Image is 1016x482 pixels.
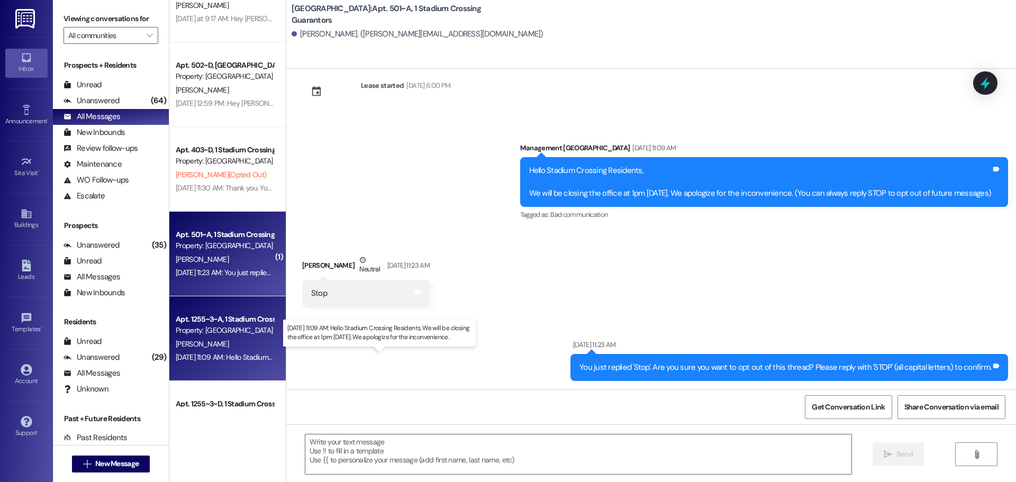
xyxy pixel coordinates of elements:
[973,450,981,459] i: 
[520,207,1009,222] div: Tagged as:
[63,159,122,170] div: Maintenance
[63,368,120,379] div: All Messages
[5,257,48,285] a: Leads
[63,143,138,154] div: Review follow-ups
[176,339,229,349] span: [PERSON_NAME]
[63,111,120,122] div: All Messages
[5,309,48,338] a: Templates •
[53,60,169,71] div: Prospects + Residents
[570,339,615,350] div: [DATE] 11:23 AM
[404,80,450,91] div: [DATE] 6:00 PM
[897,395,1005,419] button: Share Conversation via email
[520,142,1009,157] div: Management [GEOGRAPHIC_DATA]
[41,324,42,331] span: •
[5,205,48,233] a: Buildings
[176,14,624,23] div: [DATE] at 9:17 AM: Hey [PERSON_NAME], for the insurance please visit [URL][DOMAIN_NAME] to see if...
[149,237,169,253] div: (35)
[292,29,543,40] div: [PERSON_NAME]. ([PERSON_NAME][EMAIL_ADDRESS][DOMAIN_NAME])
[812,402,885,413] span: Get Conversation Link
[63,240,120,251] div: Unanswered
[176,268,600,277] div: [DATE] 11:23 AM: You just replied 'Stop'. Are you sure you want to opt out of this thread? Please...
[148,93,169,109] div: (64)
[5,413,48,441] a: Support
[176,254,229,264] span: [PERSON_NAME]
[176,240,274,251] div: Property: [GEOGRAPHIC_DATA]
[63,95,120,106] div: Unanswered
[63,384,108,395] div: Unknown
[63,432,128,443] div: Past Residents
[385,260,430,271] div: [DATE] 11:23 AM
[63,127,125,138] div: New Inbounds
[176,85,229,95] span: [PERSON_NAME]
[357,254,382,277] div: Neutral
[176,60,274,71] div: Apt. 502~D, [GEOGRAPHIC_DATA]
[176,71,274,82] div: Property: [GEOGRAPHIC_DATA]
[68,27,141,44] input: All communities
[904,402,999,413] span: Share Conversation via email
[176,314,274,325] div: Apt. 1255~3~A, 1 Stadium Crossing Guarantors
[15,9,37,29] img: ResiDesk Logo
[63,271,120,283] div: All Messages
[529,165,992,199] div: Hello Stadium Crossing Residents, We will be closing the office at 1pm [DATE]. We apologize for t...
[63,175,129,186] div: WO Follow-ups
[72,456,150,472] button: New Message
[176,156,274,167] div: Property: [GEOGRAPHIC_DATA]
[63,336,102,347] div: Unread
[63,287,125,298] div: New Inbounds
[5,49,48,77] a: Inbox
[884,450,892,459] i: 
[579,362,991,373] div: You just replied 'Stop'. Are you sure you want to opt out of this thread? Please reply with 'STOP...
[53,220,169,231] div: Prospects
[83,460,91,468] i: 
[5,153,48,181] a: Site Visit •
[287,324,471,342] p: [DATE] 11:09 AM: Hello Stadium Crossing Residents, We will be closing the office at 1pm [DATE]. W...
[302,254,430,280] div: [PERSON_NAME]
[63,11,158,27] label: Viewing conversations for
[176,229,274,240] div: Apt. 501~A, 1 Stadium Crossing Guarantors
[63,79,102,90] div: Unread
[149,349,169,366] div: (29)
[63,352,120,363] div: Unanswered
[176,170,266,179] span: [PERSON_NAME] (Opted Out)
[47,116,49,123] span: •
[805,395,892,419] button: Get Conversation Link
[550,210,607,219] span: Bad communication
[95,458,139,469] span: New Message
[311,288,327,299] div: Stop
[63,190,105,202] div: Escalate
[63,256,102,267] div: Unread
[147,31,152,40] i: 
[361,80,404,91] div: Lease started
[53,316,169,328] div: Residents
[5,361,48,389] a: Account
[176,352,573,362] div: [DATE] 11:09 AM: Hello Stadium Crossing Residents, We will be closing the office at 1pm [DATE]. W...
[176,144,274,156] div: Apt. 403~D, 1 Stadium Crossing Guarantors
[176,183,698,193] div: [DATE] 11:30 AM: Thank you. You will no longer receive texts from this thread. Please reply with ...
[873,442,924,466] button: Send
[53,413,169,424] div: Past + Future Residents
[176,398,274,410] div: Apt. 1255~3~D, 1 Stadium Crossing Guarantors
[630,142,676,153] div: [DATE] 11:09 AM
[176,1,229,10] span: [PERSON_NAME]
[176,325,274,336] div: Property: [GEOGRAPHIC_DATA]
[292,3,503,26] b: [GEOGRAPHIC_DATA]: Apt. 501~A, 1 Stadium Crossing Guarantors
[38,168,40,175] span: •
[896,449,913,460] span: Send
[176,98,894,108] div: [DATE] 12:59 PM: Hey [PERSON_NAME], I just sent you the parking addendum for the motorcycle! Also...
